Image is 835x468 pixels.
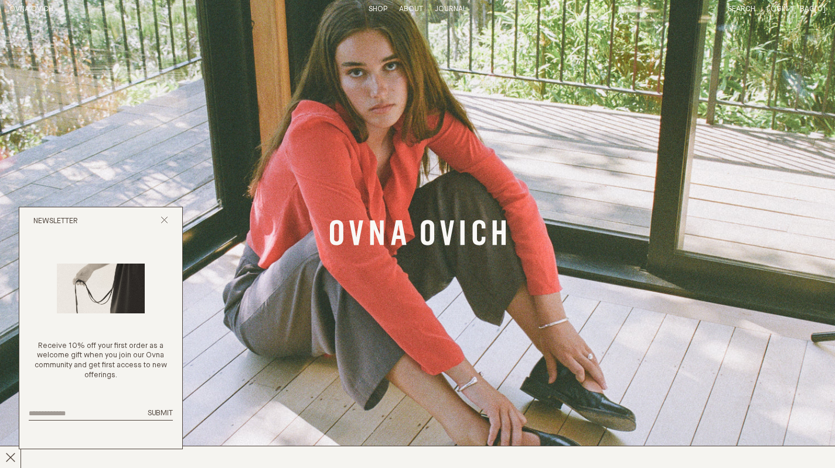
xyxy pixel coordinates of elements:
p: Receive 10% off your first order as a welcome gift when you join our Ovna community and get first... [29,341,173,381]
a: Banner Link [330,220,506,249]
span: [0] [814,5,826,13]
span: Submit [148,409,173,417]
summary: About [399,5,423,15]
a: Login [767,5,788,13]
h2: Newsletter [33,217,78,227]
a: Journal [435,5,466,13]
button: Close popup [161,216,168,227]
a: Search [728,5,755,13]
span: Bag [800,5,814,13]
a: Shop [369,5,387,13]
a: Home [9,5,53,13]
button: Submit [148,409,173,419]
